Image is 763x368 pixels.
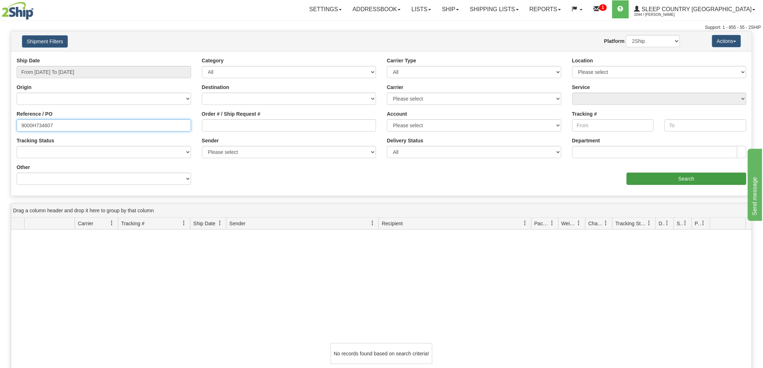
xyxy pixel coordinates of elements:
span: Shipment Issues [677,220,683,227]
span: Recipient [382,220,403,227]
span: Charge [588,220,604,227]
a: Ship [437,0,464,18]
div: Support: 1 - 855 - 55 - 2SHIP [2,25,761,31]
a: 1 [588,0,612,18]
div: grid grouping header [11,204,752,218]
input: Search [627,173,746,185]
a: Tracking # filter column settings [178,217,190,229]
a: Charge filter column settings [600,217,612,229]
label: Delivery Status [387,137,423,144]
a: Delivery Status filter column settings [661,217,674,229]
label: Tracking Status [17,137,54,144]
a: Settings [304,0,347,18]
iframe: chat widget [746,147,762,221]
a: Recipient filter column settings [519,217,531,229]
button: Shipment Filters [22,35,68,48]
label: Location [572,57,593,64]
a: Lists [406,0,436,18]
label: Department [572,137,600,144]
label: Carrier Type [387,57,416,64]
span: Packages [534,220,550,227]
label: Account [387,110,407,118]
button: Actions [712,35,741,47]
span: Delivery Status [659,220,665,227]
label: Reference / PO [17,110,53,118]
span: Tracking Status [616,220,647,227]
a: Reports [524,0,566,18]
a: Weight filter column settings [573,217,585,229]
label: Platform [604,37,625,45]
span: Pickup Status [695,220,701,227]
span: Tracking # [121,220,145,227]
a: Carrier filter column settings [106,217,118,229]
img: logo2044.jpg [2,2,34,20]
label: Category [202,57,224,64]
div: Send message [5,4,67,13]
sup: 1 [599,4,607,11]
a: Sleep Country [GEOGRAPHIC_DATA] 2044 / [PERSON_NAME] [629,0,761,18]
a: Packages filter column settings [546,217,558,229]
label: Other [17,164,30,171]
a: Pickup Status filter column settings [697,217,710,229]
input: To [665,119,746,132]
label: Tracking # [572,110,597,118]
input: From [572,119,654,132]
span: Sleep Country [GEOGRAPHIC_DATA] [640,6,752,12]
a: Addressbook [347,0,406,18]
label: Destination [202,84,229,91]
span: Weight [561,220,577,227]
a: Ship Date filter column settings [214,217,226,229]
span: Sender [229,220,246,227]
label: Carrier [387,84,403,91]
span: Carrier [78,220,93,227]
div: No records found based on search criteria! [331,343,432,364]
a: Sender filter column settings [366,217,379,229]
label: Order # / Ship Request # [202,110,261,118]
a: Tracking Status filter column settings [643,217,656,229]
label: Ship Date [17,57,40,64]
a: Shipping lists [464,0,524,18]
span: Ship Date [193,220,215,227]
label: Service [572,84,590,91]
span: 2044 / [PERSON_NAME] [634,11,688,18]
label: Origin [17,84,31,91]
a: Shipment Issues filter column settings [679,217,692,229]
label: Sender [202,137,219,144]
